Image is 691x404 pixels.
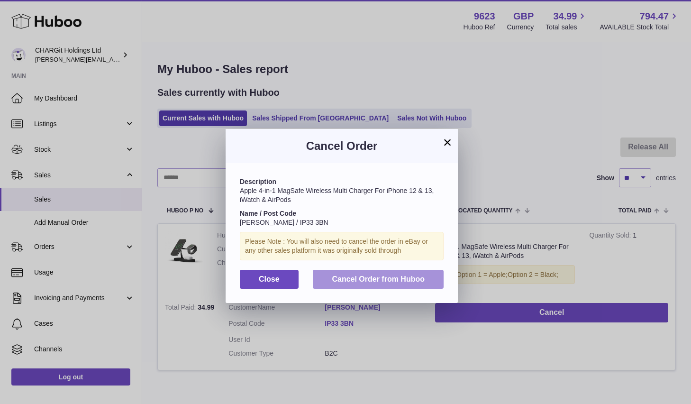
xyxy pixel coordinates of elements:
strong: Name / Post Code [240,210,296,217]
span: Apple 4-in-1 MagSafe Wireless Multi Charger For iPhone 12 & 13, iWatch & AirPods [240,187,434,203]
button: × [442,137,453,148]
span: Close [259,275,280,283]
button: Cancel Order from Huboo [313,270,444,289]
span: Cancel Order from Huboo [332,275,425,283]
div: Please Note : You will also need to cancel the order in eBay or any other sales platform it was o... [240,232,444,260]
h3: Cancel Order [240,138,444,154]
button: Close [240,270,299,289]
span: [PERSON_NAME] / IP33 3BN [240,219,328,226]
strong: Description [240,178,276,185]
